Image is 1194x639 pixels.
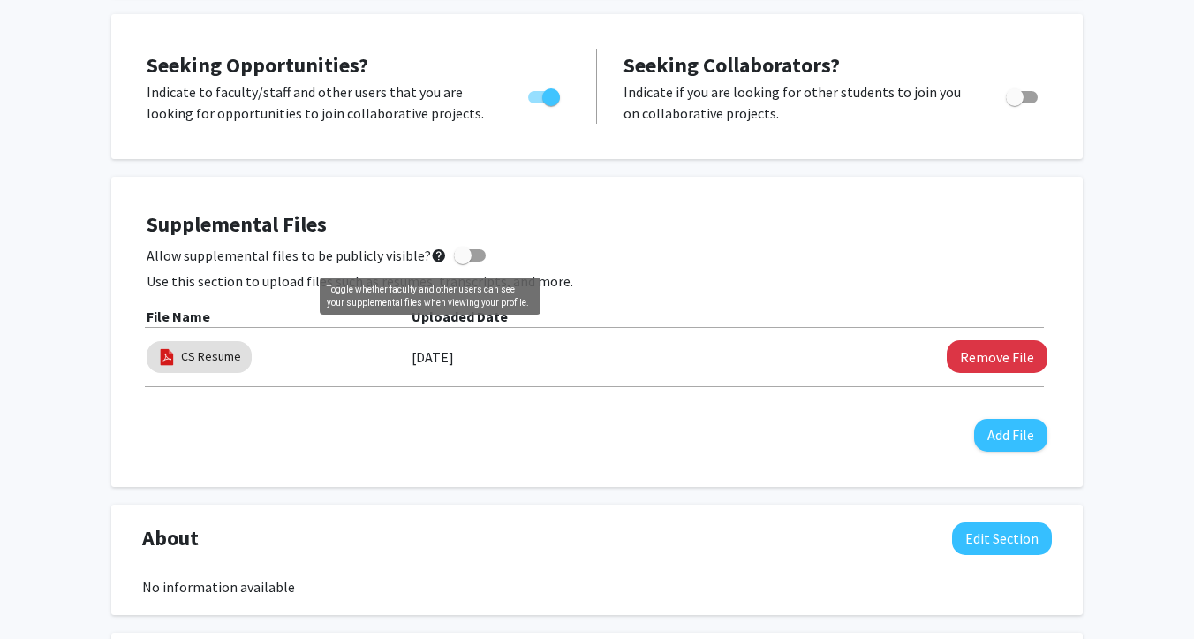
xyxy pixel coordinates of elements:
[623,81,972,124] p: Indicate if you are looking for other students to join you on collaborative projects.
[952,522,1052,555] button: Edit About
[157,347,177,367] img: pdf_icon.png
[623,51,840,79] span: Seeking Collaborators?
[147,245,447,266] span: Allow supplemental files to be publicly visible?
[147,51,368,79] span: Seeking Opportunities?
[521,81,570,108] div: Toggle
[147,81,495,124] p: Indicate to faculty/staff and other users that you are looking for opportunities to join collabor...
[147,270,1047,292] p: Use this section to upload files such as resumes, transcripts, and more.
[147,308,210,325] b: File Name
[974,419,1047,452] button: Add File
[947,340,1047,373] button: Remove CS Resume File
[181,347,241,366] a: CS Resume
[147,212,1047,238] h4: Supplemental Files
[412,342,454,372] label: [DATE]
[142,576,1052,597] div: No information available
[431,245,447,266] mat-icon: help
[142,522,199,554] span: About
[13,559,75,626] iframe: Chat
[999,81,1047,108] div: Toggle
[320,278,540,315] div: Toggle whether faculty and other users can see your supplemental files when viewing your profile.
